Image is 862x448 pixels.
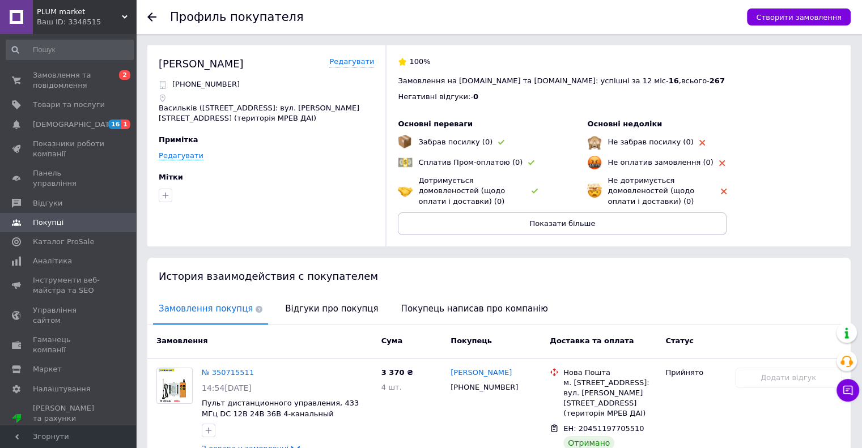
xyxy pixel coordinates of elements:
span: 0 [473,92,478,101]
div: Прийнято [665,368,726,378]
span: Статус [665,336,694,345]
div: [PHONE_NUMBER] [448,380,520,395]
img: emoji [398,155,413,170]
img: rating-tag-type [532,189,538,194]
img: emoji [587,135,602,150]
img: emoji [398,135,411,148]
span: 14:54[DATE] [202,383,252,392]
span: Доставка та оплата [550,336,634,345]
span: Не оплатив замовлення (0) [608,158,713,167]
span: Гаманець компанії [33,335,105,355]
span: Показники роботи компанії [33,139,105,159]
div: Prom топ [33,424,105,434]
img: emoji [398,184,413,198]
a: [PERSON_NAME] [451,368,512,378]
img: rating-tag-type [719,160,725,166]
span: [DEMOGRAPHIC_DATA] [33,120,117,130]
span: Інструменти веб-майстра та SEO [33,275,105,296]
span: Не забрав посилку (0) [608,138,693,146]
span: Замовлення та повідомлення [33,70,105,91]
span: Основні недоліки [587,120,662,128]
span: Маркет [33,364,62,374]
input: Пошук [6,40,134,60]
span: Панель управління [33,168,105,189]
span: Покупець написав про компанію [396,295,554,323]
span: Основні переваги [398,120,473,128]
span: Покупець [451,336,492,345]
span: Не дотримується домовленостей (щодо оплати і доставки) (0) [608,176,694,205]
div: [PERSON_NAME] [159,57,244,71]
span: Забрав посилку (0) [418,138,492,146]
span: 4 шт. [381,383,402,391]
span: Замовлення [156,336,207,345]
span: Показати більше [529,219,595,228]
img: rating-tag-type [699,140,705,146]
span: История взаимодействия с покупателем [159,270,378,282]
img: rating-tag-type [528,160,534,165]
span: 1 [121,120,130,129]
span: Покупці [33,217,63,228]
img: emoji [587,184,602,198]
span: Негативні відгуки: - [398,92,473,101]
p: Васильків ([STREET_ADDRESS]: вул. [PERSON_NAME][STREET_ADDRESS] (територія МРЕВ ДАІ) [159,103,374,123]
span: Створити замовлення [756,13,842,22]
button: Чат з покупцем [836,379,859,402]
p: [PHONE_NUMBER] [172,79,240,89]
span: 2 [119,70,130,80]
span: [PERSON_NAME] та рахунки [33,403,105,434]
div: Повернутися назад [147,12,156,22]
span: Замовлення покупця [153,295,268,323]
span: Відгуки про покупця [279,295,384,323]
span: Мітки [159,173,183,181]
img: emoji [587,155,602,170]
span: 3 370 ₴ [381,368,413,377]
h1: Профиль покупателя [170,10,304,24]
button: Показати більше [398,212,727,235]
span: Відгуки [33,198,62,208]
span: Аналітика [33,256,72,266]
span: Сплатив Пром-оплатою (0) [418,158,523,167]
a: Редагувати [159,151,203,160]
a: Редагувати [329,57,374,67]
span: Примітка [159,135,198,144]
a: Пульт дистанционного управления, 433 МГц DC 12В 24В 36В 4-канальный [202,399,359,418]
span: 100% [409,57,430,66]
img: Фото товару [159,368,190,403]
span: Замовлення на [DOMAIN_NAME] та [DOMAIN_NAME]: успішні за 12 міс - , всього - [398,76,724,85]
span: Товари та послуги [33,100,105,110]
span: PLUM market [37,7,122,17]
div: Нова Пошта [563,368,656,378]
span: Управління сайтом [33,305,105,326]
span: 267 [710,76,725,85]
span: ЕН: 20451197705510 [563,424,644,433]
div: м. [STREET_ADDRESS]: вул. [PERSON_NAME][STREET_ADDRESS] (територія МРЕВ ДАІ) [563,378,656,419]
span: 16 [108,120,121,129]
img: rating-tag-type [721,189,727,194]
button: Створити замовлення [747,8,851,25]
div: Ваш ID: 3348515 [37,17,136,27]
span: Налаштування [33,384,91,394]
span: Cума [381,336,402,345]
span: Каталог ProSale [33,237,94,247]
img: rating-tag-type [498,140,504,145]
span: Дотримується домовленостей (щодо оплати і доставки) (0) [418,176,505,205]
span: 16 [668,76,678,85]
a: Фото товару [156,368,193,404]
a: № 350715511 [202,368,254,377]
